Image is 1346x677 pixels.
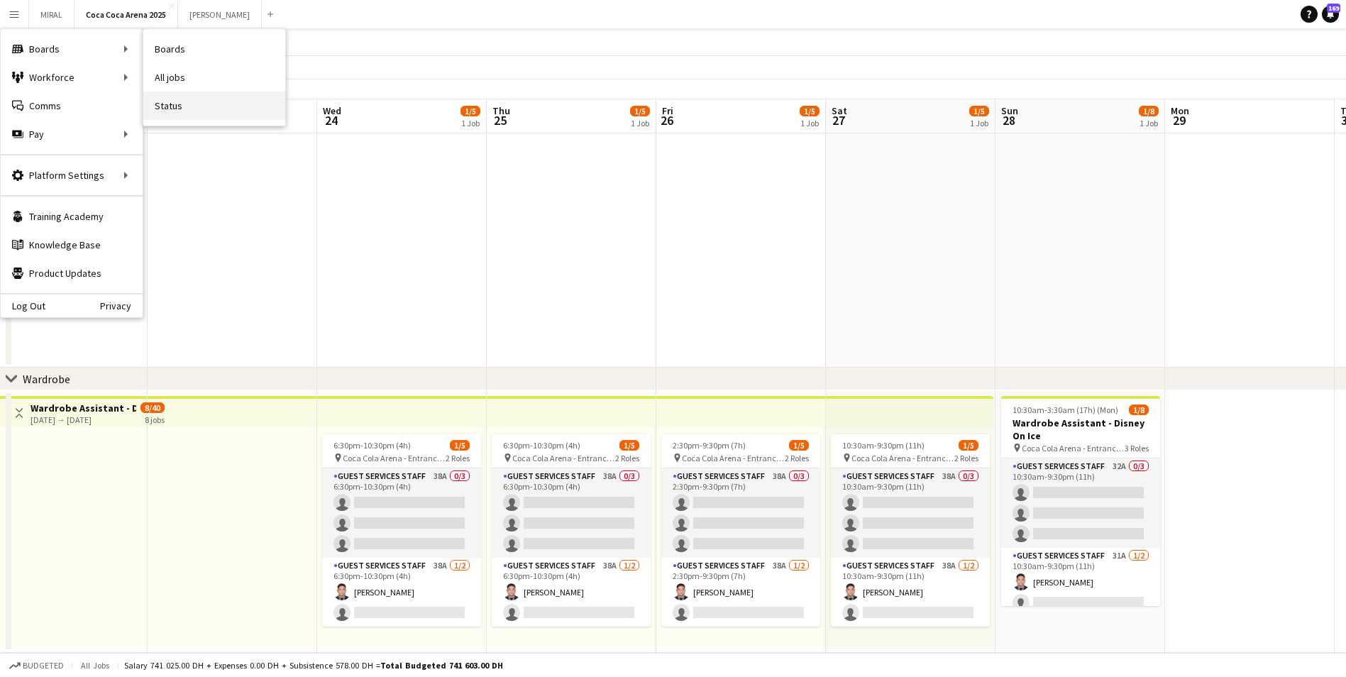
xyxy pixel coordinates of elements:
[446,453,470,463] span: 2 Roles
[1,35,143,63] div: Boards
[1322,6,1339,23] a: 169
[831,558,990,627] app-card-role: Guest Services Staff38A1/210:30am-9:30pm (11h)[PERSON_NAME]
[959,440,978,451] span: 1/5
[492,558,651,627] app-card-role: Guest Services Staff38A1/26:30pm-10:30pm (4h)[PERSON_NAME]
[785,453,809,463] span: 2 Roles
[1013,404,1118,415] span: 10:30am-3:30am (17h) (Mon)
[999,112,1018,128] span: 28
[7,658,66,673] button: Budgeted
[1,120,143,148] div: Pay
[630,106,650,116] span: 1/5
[969,106,989,116] span: 1/5
[492,468,651,558] app-card-role: Guest Services Staff38A0/36:30pm-10:30pm (4h)
[832,104,847,117] span: Sat
[78,660,112,671] span: All jobs
[492,434,651,627] app-job-card: 6:30pm-10:30pm (4h)1/5 Coca Cola Arena - Entrance F2 RolesGuest Services Staff38A0/36:30pm-10:30p...
[503,440,580,451] span: 6:30pm-10:30pm (4h)
[450,440,470,451] span: 1/5
[661,558,820,627] app-card-role: Guest Services Staff38A1/22:30pm-9:30pm (7h)[PERSON_NAME]
[322,558,481,627] app-card-role: Guest Services Staff38A1/26:30pm-10:30pm (4h)[PERSON_NAME]
[322,468,481,558] app-card-role: Guest Services Staff38A0/36:30pm-10:30pm (4h)
[1001,458,1160,548] app-card-role: Guest Services Staff32A0/310:30am-9:30pm (11h)
[1,92,143,120] a: Comms
[343,453,446,463] span: Coca Cola Arena - Entrance F
[789,440,809,451] span: 1/5
[1140,118,1158,128] div: 1 Job
[333,440,411,451] span: 6:30pm-10:30pm (4h)
[1,300,45,312] a: Log Out
[1169,112,1189,128] span: 29
[23,661,64,671] span: Budgeted
[851,453,954,463] span: Coca Cola Arena - Entrance F
[23,372,70,386] div: Wardrobe
[31,414,136,425] div: [DATE] → [DATE]
[660,112,673,128] span: 26
[1129,404,1149,415] span: 1/8
[29,1,75,28] button: MIRAL
[1001,104,1018,117] span: Sun
[662,104,673,117] span: Fri
[140,402,165,413] span: 8/40
[1,202,143,231] a: Training Academy
[842,440,925,451] span: 10:30am-9:30pm (11h)
[970,118,988,128] div: 1 Job
[1,259,143,287] a: Product Updates
[1171,104,1189,117] span: Mon
[31,402,136,414] h3: Wardrobe Assistant - Disney On Ice
[490,112,510,128] span: 25
[380,660,503,671] span: Total Budgeted 741 603.00 DH
[682,453,785,463] span: Coca Cola Arena - Entrance F
[1,161,143,189] div: Platform Settings
[661,434,820,627] app-job-card: 2:30pm-9:30pm (7h)1/5 Coca Cola Arena - Entrance F2 RolesGuest Services Staff38A0/32:30pm-9:30pm ...
[1022,443,1125,453] span: Coca Cola Arena - Entrance F
[512,453,615,463] span: Coca Cola Arena - Entrance F
[1001,396,1160,606] app-job-card: 10:30am-3:30am (17h) (Mon)1/8Wardrobe Assistant - Disney On Ice Coca Cola Arena - Entrance F3 Rol...
[461,118,480,128] div: 1 Job
[100,300,143,312] a: Privacy
[124,660,503,671] div: Salary 741 025.00 DH + Expenses 0.00 DH + Subsistence 578.00 DH =
[954,453,978,463] span: 2 Roles
[145,413,165,425] div: 8 jobs
[178,1,262,28] button: [PERSON_NAME]
[1327,4,1340,13] span: 169
[1,63,143,92] div: Workforce
[1001,548,1160,617] app-card-role: Guest Services Staff31A1/210:30am-9:30pm (11h)[PERSON_NAME]
[460,106,480,116] span: 1/5
[615,453,639,463] span: 2 Roles
[143,35,285,63] a: Boards
[831,434,990,627] app-job-card: 10:30am-9:30pm (11h)1/5 Coca Cola Arena - Entrance F2 RolesGuest Services Staff38A0/310:30am-9:30...
[661,468,820,558] app-card-role: Guest Services Staff38A0/32:30pm-9:30pm (7h)
[619,440,639,451] span: 1/5
[631,118,649,128] div: 1 Job
[1,231,143,259] a: Knowledge Base
[1001,417,1160,442] h3: Wardrobe Assistant - Disney On Ice
[143,92,285,120] a: Status
[1125,443,1149,453] span: 3 Roles
[323,104,341,117] span: Wed
[1139,106,1159,116] span: 1/8
[75,1,178,28] button: Coca Coca Arena 2025
[800,106,820,116] span: 1/5
[673,440,746,451] span: 2:30pm-9:30pm (7h)
[322,434,481,627] app-job-card: 6:30pm-10:30pm (4h)1/5 Coca Cola Arena - Entrance F2 RolesGuest Services Staff38A0/36:30pm-10:30p...
[829,112,847,128] span: 27
[143,63,285,92] a: All jobs
[831,468,990,558] app-card-role: Guest Services Staff38A0/310:30am-9:30pm (11h)
[800,118,819,128] div: 1 Job
[492,104,510,117] span: Thu
[321,112,341,128] span: 24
